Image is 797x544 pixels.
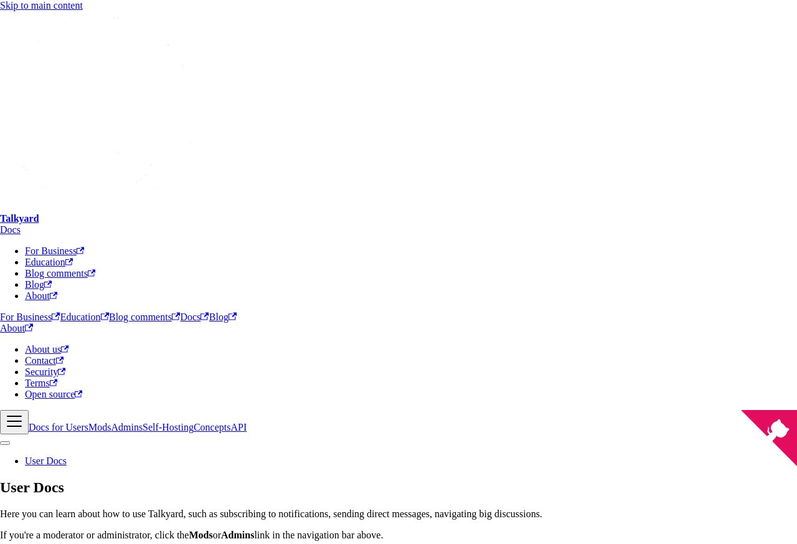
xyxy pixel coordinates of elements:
a: Docs [180,312,209,322]
strong: Mods [189,530,212,540]
a: Blog [25,279,52,290]
a: Security [25,366,65,377]
a: Terms [25,378,57,388]
a: About us [25,344,68,355]
a: Concepts [194,422,231,432]
a: Contact [25,355,64,366]
strong: Admins [221,530,254,540]
a: User Docs [25,456,67,466]
a: Education [25,257,73,267]
a: Mods [88,422,111,432]
a: Admins [111,422,143,432]
a: For Business [25,246,84,256]
a: Self-Hosting [143,422,194,432]
a: API [230,422,247,432]
a: Blog comments [109,312,180,322]
a: Docs for Users [29,422,88,432]
a: Education [60,312,109,322]
a: About [25,290,57,301]
a: Blog [209,312,237,322]
a: Blog comments [25,268,95,279]
a: Open source [25,389,82,399]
